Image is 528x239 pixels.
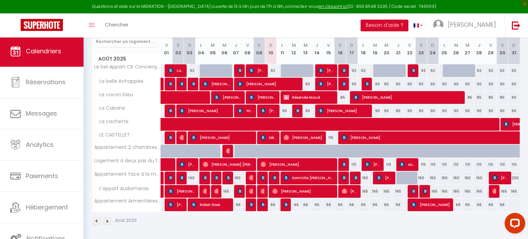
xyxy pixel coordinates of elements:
div: 110 [473,158,485,171]
span: Eélodie. [GEOGRAPHIC_DATA] [261,131,276,144]
th: 07 [230,34,242,64]
div: 90 [404,105,416,117]
img: logout [512,21,520,30]
span: [PERSON_NAME] [376,171,392,184]
div: 165 [219,185,230,198]
th: 30 [496,34,508,64]
div: 160 [230,172,242,184]
div: 160 [473,172,485,184]
abbr: M [211,42,215,48]
div: 66 [392,198,404,211]
span: [PERSON_NAME] [191,131,253,144]
th: 14 [311,34,323,64]
span: [PERSON_NAME] [168,185,195,198]
span: [PERSON_NAME] [342,185,357,198]
span: L'appart Audomarois [93,185,151,193]
th: 29 [485,34,497,64]
span: [PERSON_NAME] [168,104,172,117]
div: 66 [288,198,300,211]
span: [PERSON_NAME] [284,131,322,144]
abbr: D [512,42,516,48]
th: 22 [404,34,416,64]
span: LE CASTELLET [93,131,132,139]
div: 90 [346,78,358,90]
div: 90 [276,105,288,117]
th: 12 [288,34,300,64]
span: [PERSON_NAME] [272,185,334,198]
div: 90 [473,105,485,117]
div: 160 [462,172,473,184]
span: [PERSON_NAME] [342,77,345,90]
span: [PERSON_NAME] [179,77,183,90]
span: Chercher [105,21,129,28]
a: ... [PERSON_NAME] [428,13,505,37]
span: La Cabane [93,105,127,112]
div: 92 [416,64,427,77]
span: [PERSON_NAME] [365,158,380,171]
span: [PERSON_NAME] [179,171,183,184]
span: [PERSON_NAME][GEOGRAPHIC_DATA] [249,64,264,77]
abbr: D [188,42,191,48]
div: 66 [485,198,497,211]
abbr: M [465,42,470,48]
span: [PERSON_NAME] [203,185,207,198]
span: [PERSON_NAME] [179,158,195,171]
div: 95 [381,78,393,90]
span: [PERSON_NAME] [179,131,183,144]
div: 165 [381,185,393,198]
div: 160 [357,172,369,184]
abbr: V [327,42,330,48]
div: 66 [450,198,462,211]
th: 15 [323,34,334,64]
div: 200 [508,172,520,184]
div: 92 [473,64,485,77]
span: [PERSON_NAME] [179,104,230,117]
span: Paiements [26,172,58,180]
span: [PERSON_NAME] [214,185,218,198]
div: 165 [450,185,462,198]
span: [PERSON_NAME] [318,64,334,77]
div: 92 [357,64,369,77]
span: [PERSON_NAME] [342,64,345,77]
div: 140 [184,172,196,184]
div: 90 [450,78,462,90]
div: 90 [427,78,439,90]
abbr: L [443,42,445,48]
span: Réservée Maud [284,91,334,104]
div: 66 [473,198,485,211]
th: 01 [161,34,173,64]
th: 20 [381,34,393,64]
input: Rechercher un logement... [96,35,157,48]
div: 90 [300,105,311,117]
div: 66 [323,198,334,211]
a: en cliquant ici [319,3,348,9]
div: 85 [473,91,485,104]
div: 160 [439,172,450,184]
div: 66 [381,198,393,211]
div: 165 [439,185,450,198]
abbr: J [316,42,318,48]
span: Août 2025 [92,54,161,64]
span: [PERSON_NAME] [448,20,496,29]
abbr: L [362,42,364,48]
abbr: D [269,42,273,48]
abbr: S [177,42,180,48]
abbr: L [281,42,283,48]
div: 90 [462,78,473,90]
span: Yrice gos [238,104,253,117]
abbr: S [339,42,342,48]
span: [PERSON_NAME] [249,91,276,104]
span: Hébergement [26,203,68,211]
span: Analytics [26,140,54,149]
div: 90 [381,105,393,117]
div: 90 [496,78,508,90]
a: [PERSON_NAME] [161,185,164,198]
span: Messages [26,109,57,118]
abbr: V [246,42,249,48]
span: Domitille [PERSON_NAME] [284,171,334,184]
th: 27 [462,34,473,64]
span: [PERSON_NAME] [168,198,184,211]
div: 90 [404,78,416,90]
th: 28 [473,34,485,64]
span: [PERSON_NAME] [261,158,334,171]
